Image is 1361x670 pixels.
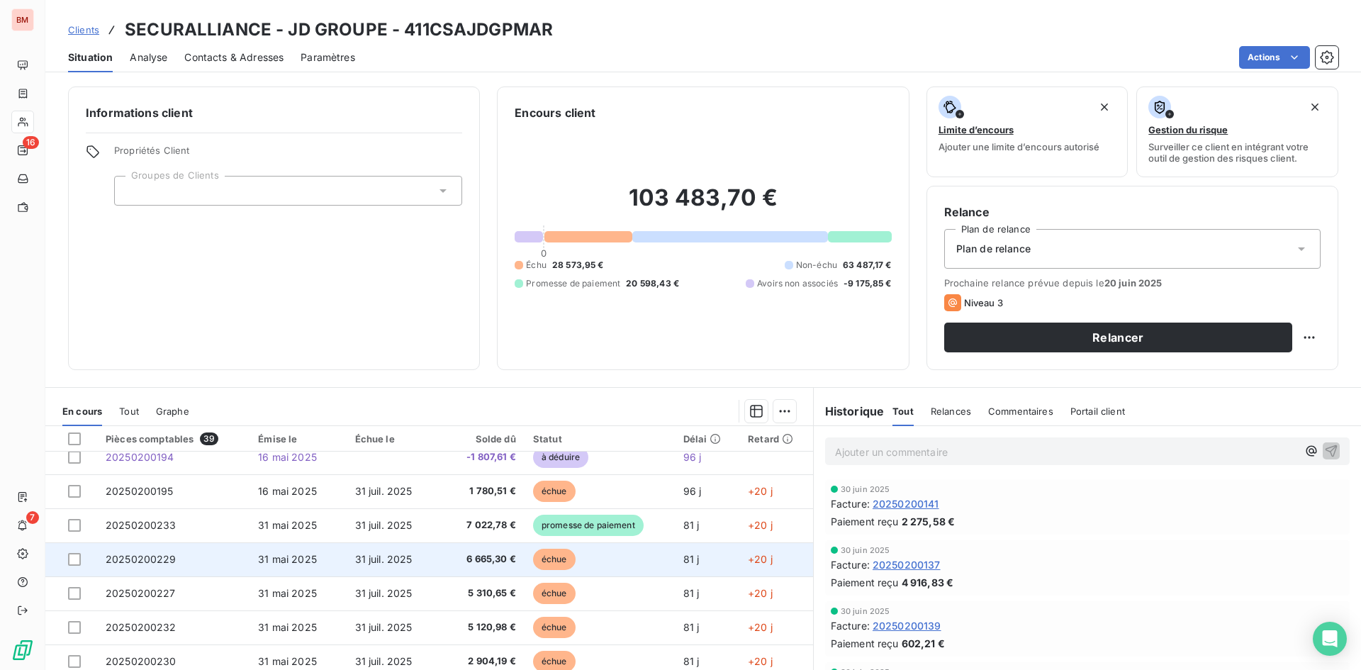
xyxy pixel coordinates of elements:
[106,553,177,565] span: 20250200229
[106,451,174,463] span: 20250200194
[355,621,413,633] span: 31 juil. 2025
[873,618,941,633] span: 20250200139
[355,485,413,497] span: 31 juil. 2025
[748,553,773,565] span: +20 j
[873,496,939,511] span: 20250200141
[748,433,805,445] div: Retard
[533,617,576,638] span: échue
[119,406,139,417] span: Tout
[757,277,838,290] span: Avoirs non associés
[355,433,432,445] div: Échue le
[873,557,941,572] span: 20250200137
[683,519,700,531] span: 81 j
[258,433,337,445] div: Émise le
[683,621,700,633] span: 81 j
[683,587,700,599] span: 81 j
[23,136,39,149] span: 16
[258,519,317,531] span: 31 mai 2025
[86,104,462,121] h6: Informations client
[106,655,177,667] span: 20250200230
[1070,406,1125,417] span: Portail client
[831,496,870,511] span: Facture :
[944,323,1292,352] button: Relancer
[844,277,892,290] span: -9 175,85 €
[931,406,971,417] span: Relances
[748,621,773,633] span: +20 j
[1313,622,1347,656] div: Open Intercom Messenger
[355,519,413,531] span: 31 juil. 2025
[841,546,890,554] span: 30 juin 2025
[796,259,837,272] span: Non-échu
[841,607,890,615] span: 30 juin 2025
[258,655,317,667] span: 31 mai 2025
[964,297,1003,308] span: Niveau 3
[926,86,1128,177] button: Limite d’encoursAjouter une limite d’encours autorisé
[944,203,1321,220] h6: Relance
[939,141,1099,152] span: Ajouter une limite d’encours autorisé
[748,587,773,599] span: +20 j
[258,621,317,633] span: 31 mai 2025
[683,433,732,445] div: Délai
[748,485,773,497] span: +20 j
[62,406,102,417] span: En cours
[841,485,890,493] span: 30 juin 2025
[106,621,177,633] span: 20250200232
[106,519,177,531] span: 20250200233
[526,277,620,290] span: Promesse de paiement
[449,620,515,635] span: 5 120,98 €
[1104,277,1163,289] span: 20 juin 2025
[449,552,515,566] span: 6 665,30 €
[843,259,892,272] span: 63 487,17 €
[125,17,553,43] h3: SECURALLIANCE - JD GROUPE - 411CSAJDGPMAR
[988,406,1053,417] span: Commentaires
[831,575,899,590] span: Paiement reçu
[515,104,595,121] h6: Encours client
[258,587,317,599] span: 31 mai 2025
[541,247,547,259] span: 0
[11,139,33,162] a: 16
[106,432,241,445] div: Pièces comptables
[26,511,39,524] span: 7
[449,654,515,669] span: 2 904,19 €
[68,24,99,35] span: Clients
[533,433,666,445] div: Statut
[902,575,954,590] span: 4 916,83 €
[748,519,773,531] span: +20 j
[114,145,462,164] span: Propriétés Client
[449,450,515,464] span: -1 807,61 €
[130,50,167,65] span: Analyse
[355,587,413,599] span: 31 juil. 2025
[1136,86,1338,177] button: Gestion du risqueSurveiller ce client en intégrant votre outil de gestion des risques client.
[1148,124,1228,135] span: Gestion du risque
[301,50,355,65] span: Paramètres
[831,557,870,572] span: Facture :
[533,549,576,570] span: échue
[106,587,176,599] span: 20250200227
[902,514,956,529] span: 2 275,58 €
[1239,46,1310,69] button: Actions
[258,485,317,497] span: 16 mai 2025
[831,636,899,651] span: Paiement reçu
[814,403,885,420] h6: Historique
[184,50,284,65] span: Contacts & Adresses
[944,277,1321,289] span: Prochaine relance prévue depuis le
[533,583,576,604] span: échue
[533,515,644,536] span: promesse de paiement
[626,277,679,290] span: 20 598,43 €
[11,9,34,31] div: BM
[68,50,113,65] span: Situation
[449,518,515,532] span: 7 022,78 €
[106,485,174,497] span: 20250200195
[683,553,700,565] span: 81 j
[449,433,515,445] div: Solde dû
[200,432,218,445] span: 39
[258,553,317,565] span: 31 mai 2025
[156,406,189,417] span: Graphe
[831,618,870,633] span: Facture :
[892,406,914,417] span: Tout
[355,553,413,565] span: 31 juil. 2025
[449,484,515,498] span: 1 780,51 €
[126,184,138,197] input: Ajouter une valeur
[683,451,702,463] span: 96 j
[683,485,702,497] span: 96 j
